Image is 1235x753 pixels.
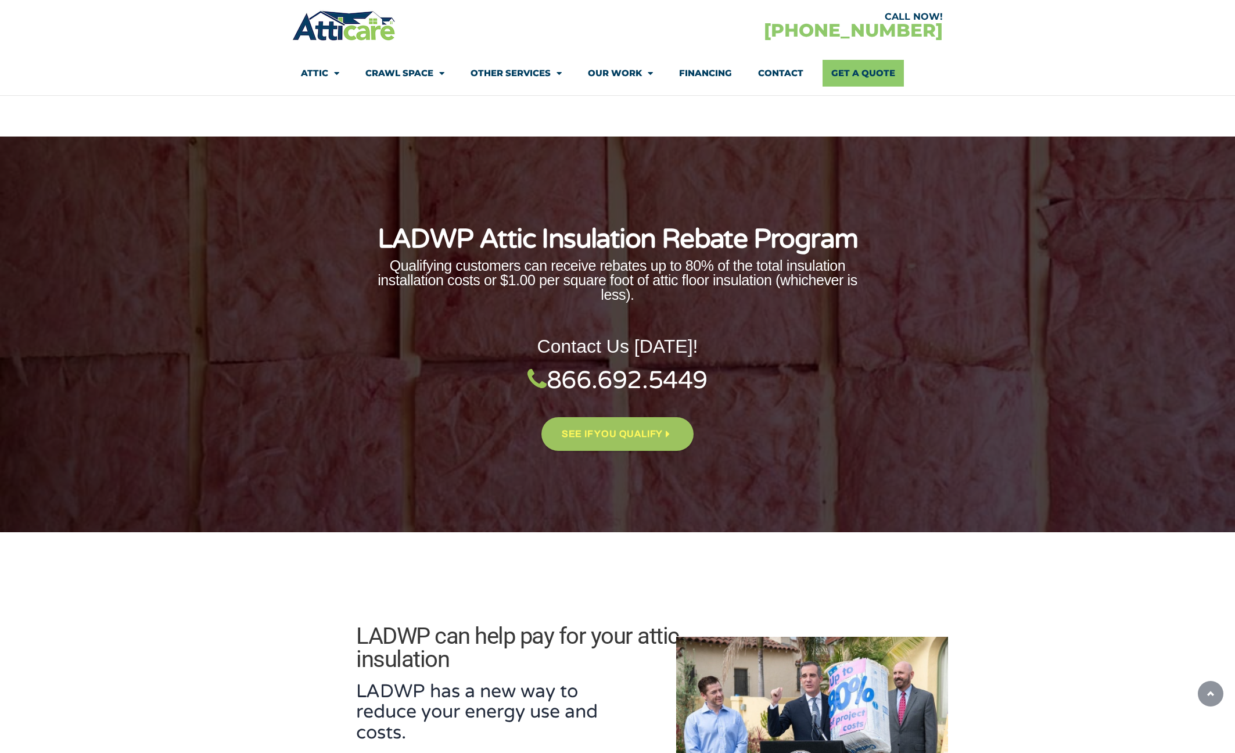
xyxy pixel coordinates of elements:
[562,425,663,443] span: See If You Qualify
[617,12,943,21] div: CALL NOW!
[361,337,874,356] div: Contact Us [DATE]!
[588,60,653,87] a: Our Work
[758,60,803,87] a: Contact
[823,60,904,87] a: Get A Quote
[679,60,732,87] a: Financing
[361,226,874,253] h1: LADWP Attic Insulation Rebate Program
[527,365,708,395] a: 866.692.5449
[541,417,694,451] a: See If You Qualify
[471,60,562,87] a: Other Services
[356,625,687,671] h3: LADWP can help pay for your attic insulation
[301,60,934,87] nav: Menu
[365,60,444,87] a: Crawl Space
[361,259,874,302] h2: Qualifying customers can receive rebates up to 80% of the total insulation installation costs or ...
[301,60,339,87] a: Attic
[356,682,629,743] h3: LADWP has a new way to reduce your energy use and costs.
